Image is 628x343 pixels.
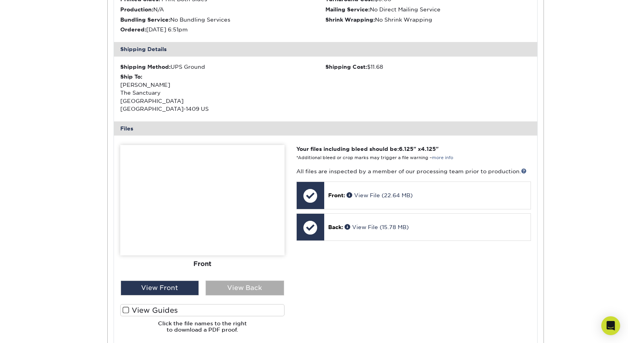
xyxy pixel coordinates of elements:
[345,224,409,230] a: View File (15.78 MB)
[347,192,413,198] a: View File (22.64 MB)
[328,224,343,230] span: Back:
[120,26,146,33] strong: Ordered:
[328,192,345,198] span: Front:
[325,16,531,24] li: No Shrink Wrapping
[120,64,171,70] strong: Shipping Method:
[325,64,367,70] strong: Shipping Cost:
[296,146,439,152] strong: Your files including bleed should be: " x "
[120,17,170,23] strong: Bundling Service:
[325,17,375,23] strong: Shrink Wrapping:
[120,73,142,80] strong: Ship To:
[325,63,531,71] div: $11.68
[114,42,538,56] div: Shipping Details
[120,6,326,13] li: N/A
[120,26,326,33] li: [DATE] 6:51pm
[601,316,620,335] div: Open Intercom Messenger
[120,304,285,316] label: View Guides
[421,146,436,152] span: 4.125
[120,320,285,339] h6: Click the file names to the right to download a PDF proof.
[296,167,531,175] p: All files are inspected by a member of our processing team prior to production.
[399,146,413,152] span: 6.125
[120,6,153,13] strong: Production:
[121,281,199,295] div: View Front
[325,6,531,13] li: No Direct Mailing Service
[206,281,284,295] div: View Back
[325,6,370,13] strong: Mailing Service:
[120,255,285,273] div: Front
[432,155,453,160] a: more info
[120,73,326,113] div: [PERSON_NAME] The Sanctuary [GEOGRAPHIC_DATA] [GEOGRAPHIC_DATA]-1409 US
[2,319,67,340] iframe: Google Customer Reviews
[120,63,326,71] div: UPS Ground
[114,121,538,136] div: Files
[296,155,453,160] small: *Additional bleed or crop marks may trigger a file warning –
[120,16,326,24] li: No Bundling Services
